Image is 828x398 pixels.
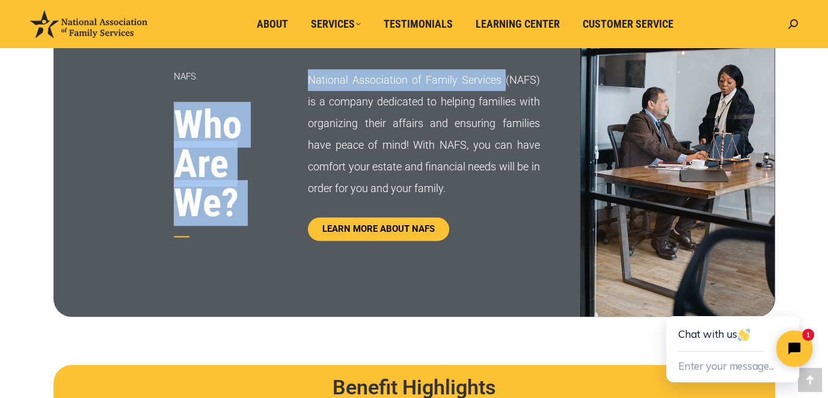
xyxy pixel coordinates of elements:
[322,225,435,234] span: LEARN MORE ABOUT NAFS
[174,105,278,223] h3: Who Are We?
[375,13,461,36] a: Testimonials
[30,10,147,38] img: National Association of Family Services
[248,13,296,36] a: About
[583,17,673,31] span: Customer Service
[308,217,449,241] a: LEARN MORE ABOUT NAFS
[476,17,560,31] span: Learning Center
[384,17,453,31] span: Testimonials
[311,17,361,31] span: Services
[574,13,682,36] a: Customer Service
[257,17,288,31] span: About
[78,377,751,397] h2: Benefit Highlights
[308,69,539,199] p: National Association of Family Services (NAFS) is a company dedicated to helping families with or...
[174,66,278,87] p: NAFS
[467,13,568,36] a: Learning Center
[639,277,828,398] iframe: Tidio Chat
